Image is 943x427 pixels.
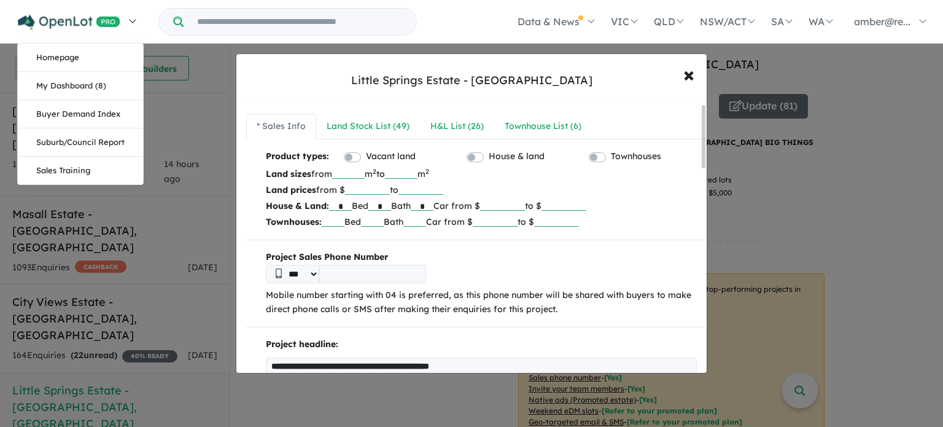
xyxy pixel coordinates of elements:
[266,337,697,352] p: Project headline:
[425,167,429,176] sup: 2
[489,149,545,164] label: House & land
[611,149,661,164] label: Townhouses
[430,119,484,134] div: H&L List ( 26 )
[257,119,306,134] div: * Sales Info
[854,15,910,28] span: amber@re...
[266,200,329,211] b: House & Land:
[266,214,697,230] p: Bed Bath Car from $ to $
[18,15,120,30] img: Openlot PRO Logo White
[351,72,592,88] div: Little Springs Estate - [GEOGRAPHIC_DATA]
[276,268,282,278] img: Phone icon
[327,119,409,134] div: Land Stock List ( 49 )
[505,119,581,134] div: Townhouse List ( 6 )
[18,72,143,100] a: My Dashboard (8)
[266,168,311,179] b: Land sizes
[266,149,329,166] b: Product types:
[266,184,316,195] b: Land prices
[18,128,143,157] a: Suburb/Council Report
[266,288,697,318] p: Mobile number starting with 04 is preferred, as this phone number will be shared with buyers to m...
[266,216,322,227] b: Townhouses:
[186,9,414,35] input: Try estate name, suburb, builder or developer
[373,167,376,176] sup: 2
[366,149,416,164] label: Vacant land
[266,198,697,214] p: Bed Bath Car from $ to $
[18,100,143,128] a: Buyer Demand Index
[266,250,697,265] b: Project Sales Phone Number
[266,166,697,182] p: from m to m
[18,157,143,184] a: Sales Training
[683,61,694,87] span: ×
[266,182,697,198] p: from $ to
[18,44,143,72] a: Homepage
